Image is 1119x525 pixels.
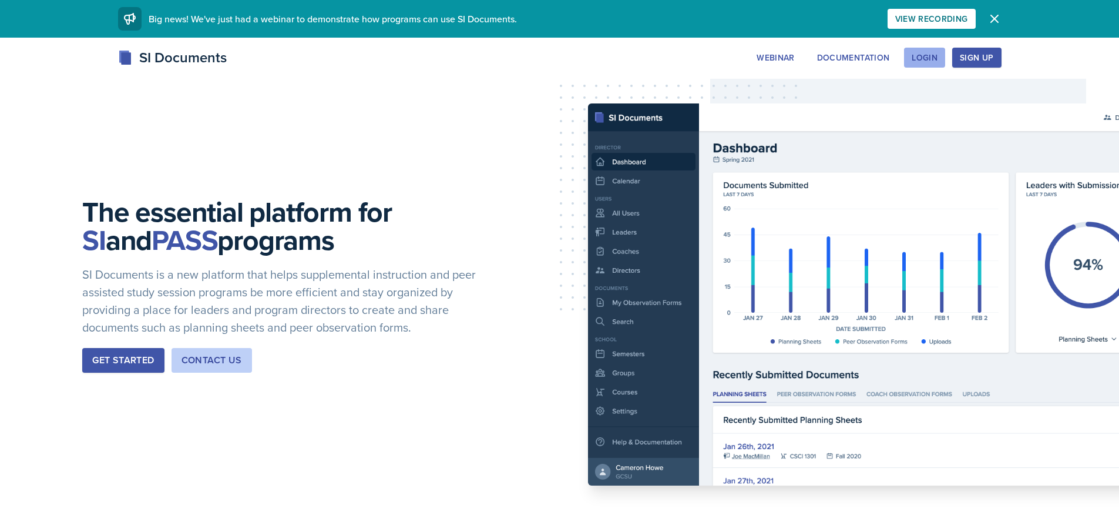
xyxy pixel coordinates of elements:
[888,9,976,29] button: View Recording
[118,47,227,68] div: SI Documents
[904,48,945,68] button: Login
[952,48,1001,68] button: Sign Up
[757,53,794,62] div: Webinar
[817,53,890,62] div: Documentation
[92,353,154,367] div: Get Started
[149,12,517,25] span: Big news! We've just had a webinar to demonstrate how programs can use SI Documents.
[912,53,937,62] div: Login
[809,48,898,68] button: Documentation
[749,48,802,68] button: Webinar
[960,53,993,62] div: Sign Up
[182,353,242,367] div: Contact Us
[82,348,164,373] button: Get Started
[895,14,968,24] div: View Recording
[172,348,252,373] button: Contact Us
